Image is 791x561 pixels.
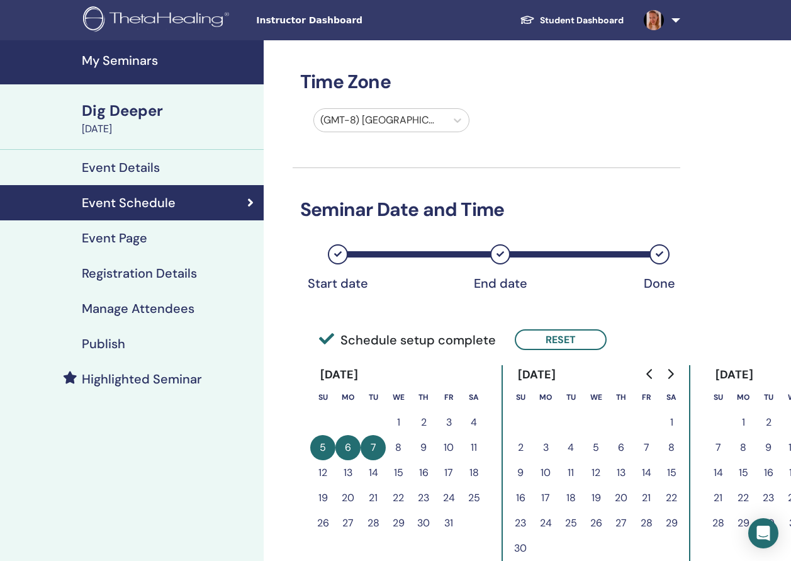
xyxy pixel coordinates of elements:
[411,460,436,485] button: 16
[558,385,583,410] th: Tuesday
[558,511,583,536] button: 25
[386,435,411,460] button: 8
[411,435,436,460] button: 9
[644,10,664,30] img: default.jpg
[533,460,558,485] button: 10
[634,385,659,410] th: Friday
[731,511,756,536] button: 29
[508,511,533,536] button: 23
[609,460,634,485] button: 13
[436,385,461,410] th: Friday
[436,410,461,435] button: 3
[609,435,634,460] button: 6
[660,361,680,387] button: Go to next month
[583,435,609,460] button: 5
[705,365,764,385] div: [DATE]
[82,230,147,246] h4: Event Page
[508,485,533,511] button: 16
[659,485,684,511] button: 22
[386,511,411,536] button: 29
[628,276,691,291] div: Done
[386,485,411,511] button: 22
[705,485,731,511] button: 21
[659,460,684,485] button: 15
[411,385,436,410] th: Thursday
[361,485,386,511] button: 21
[319,331,496,349] span: Schedule setup complete
[82,100,256,122] div: Dig Deeper
[74,100,264,137] a: Dig Deeper[DATE]
[310,365,369,385] div: [DATE]
[461,460,486,485] button: 18
[634,511,659,536] button: 28
[609,511,634,536] button: 27
[82,160,160,175] h4: Event Details
[533,385,558,410] th: Monday
[386,460,411,485] button: 15
[510,9,634,32] a: Student Dashboard
[756,435,781,460] button: 9
[411,410,436,435] button: 2
[508,365,566,385] div: [DATE]
[756,410,781,435] button: 2
[436,435,461,460] button: 10
[659,410,684,435] button: 1
[461,485,486,511] button: 25
[634,485,659,511] button: 21
[310,435,335,460] button: 5
[436,511,461,536] button: 31
[361,435,386,460] button: 7
[361,385,386,410] th: Tuesday
[731,410,756,435] button: 1
[731,460,756,485] button: 15
[508,385,533,410] th: Sunday
[533,435,558,460] button: 3
[659,511,684,536] button: 29
[609,485,634,511] button: 20
[461,435,486,460] button: 11
[256,14,445,27] span: Instructor Dashboard
[82,122,256,137] div: [DATE]
[659,385,684,410] th: Saturday
[533,485,558,511] button: 17
[386,410,411,435] button: 1
[705,385,731,410] th: Sunday
[310,511,335,536] button: 26
[731,385,756,410] th: Monday
[756,385,781,410] th: Tuesday
[640,361,660,387] button: Go to previous month
[335,511,361,536] button: 27
[659,435,684,460] button: 8
[705,460,731,485] button: 14
[82,301,194,316] h4: Manage Attendees
[310,385,335,410] th: Sunday
[558,435,583,460] button: 4
[436,460,461,485] button: 17
[533,511,558,536] button: 24
[731,485,756,511] button: 22
[361,460,386,485] button: 14
[731,435,756,460] button: 8
[335,435,361,460] button: 6
[293,198,680,221] h3: Seminar Date and Time
[436,485,461,511] button: 24
[82,266,197,281] h4: Registration Details
[461,385,486,410] th: Saturday
[756,485,781,511] button: 23
[583,460,609,485] button: 12
[515,329,607,350] button: Reset
[469,276,532,291] div: End date
[461,410,486,435] button: 4
[508,435,533,460] button: 2
[310,460,335,485] button: 12
[306,276,369,291] div: Start date
[609,385,634,410] th: Thursday
[748,518,778,548] div: Open Intercom Messenger
[583,511,609,536] button: 26
[411,511,436,536] button: 30
[508,460,533,485] button: 9
[583,385,609,410] th: Wednesday
[361,511,386,536] button: 28
[558,485,583,511] button: 18
[520,14,535,25] img: graduation-cap-white.svg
